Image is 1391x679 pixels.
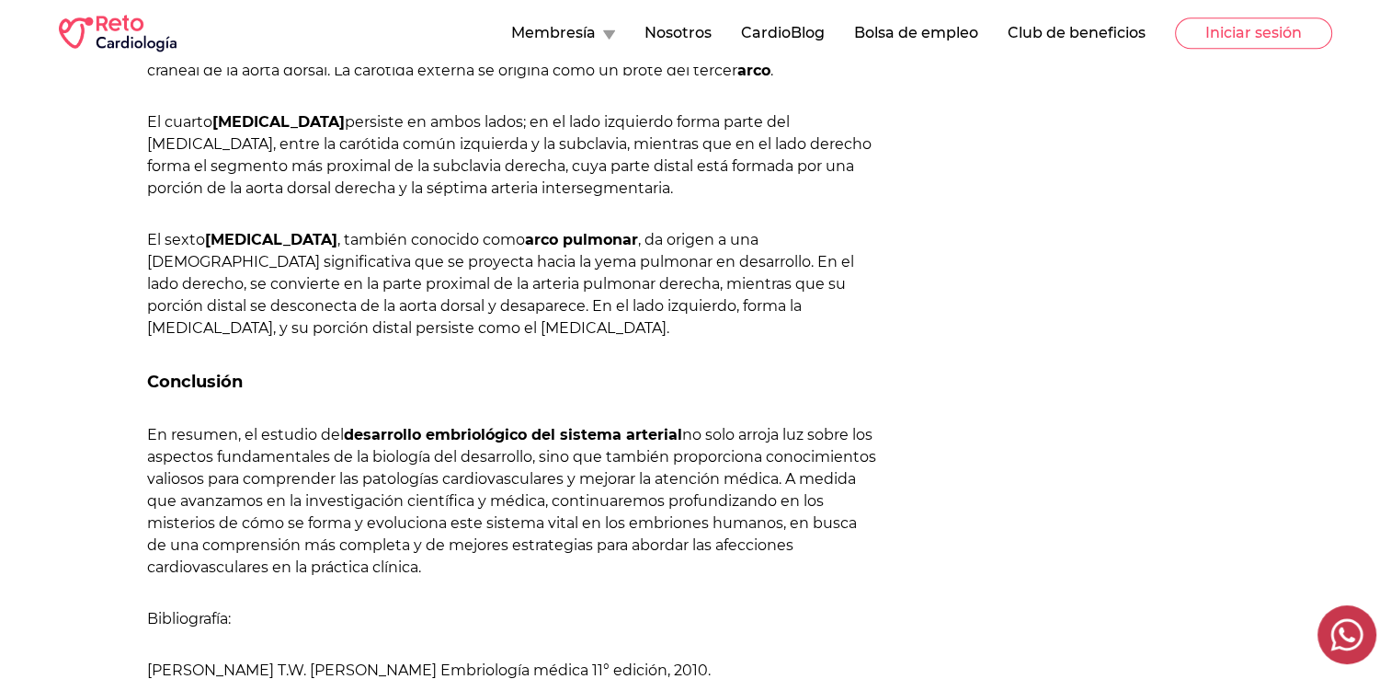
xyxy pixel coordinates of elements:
h2: Conclusión [147,369,878,395]
p: El sexto , también conocido como , da origen a una [DEMOGRAPHIC_DATA] significativa que se proyec... [147,229,878,339]
strong: arco pulmonar [525,231,638,248]
button: Club de beneficios [1008,22,1146,44]
button: Nosotros [644,22,712,44]
button: CardioBlog [741,22,825,44]
p: El cuarto persiste en ambos lados; en el lado izquierdo forma parte del [MEDICAL_DATA], entre la ... [147,111,878,200]
button: Iniciar sesión [1175,17,1332,49]
p: Bibliografía: [147,608,878,630]
button: Membresía [511,22,615,44]
strong: [MEDICAL_DATA] [205,231,337,248]
strong: desarrollo embriológico del sistema arterial [344,426,682,443]
strong: arco [737,62,770,79]
img: RETO Cardio Logo [59,15,177,52]
p: En resumen, el estudio del no solo arroja luz sobre los aspectos fundamentales de la biología del... [147,424,878,579]
strong: [MEDICAL_DATA] [212,113,345,131]
button: Bolsa de empleo [854,22,978,44]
